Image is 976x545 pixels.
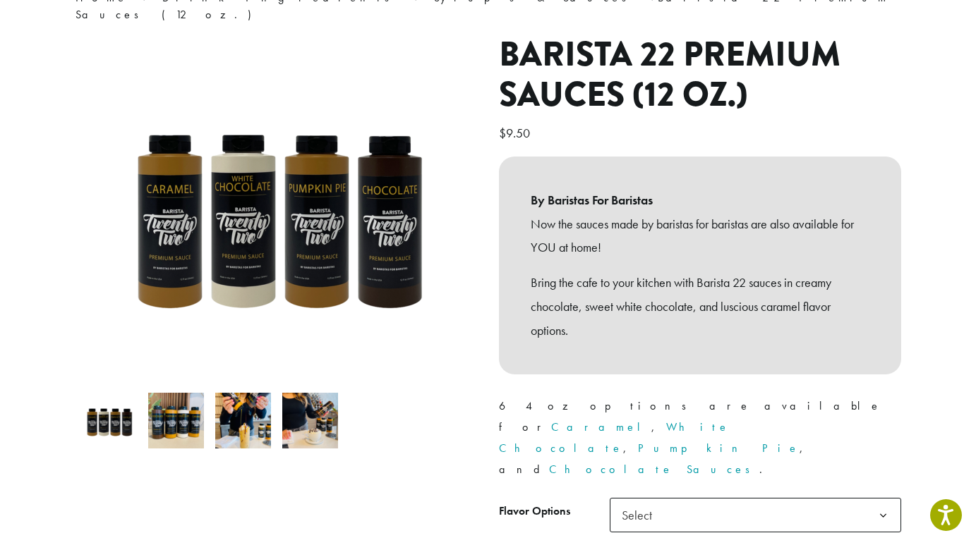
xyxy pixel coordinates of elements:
p: 64 oz options are available for , , , and . [499,396,901,480]
span: Select [610,498,901,532]
img: Barista 22 Premium Sauces (12 oz.) - Image 3 [215,393,271,448]
p: Bring the cafe to your kitchen with Barista 22 sauces in creamy chocolate, sweet white chocolate,... [531,271,869,342]
span: Select [616,501,666,529]
a: Chocolate Sauces [549,462,759,477]
h1: Barista 22 Premium Sauces (12 oz.) [499,35,901,116]
p: Now the sauces made by baristas for baristas are also available for YOU at home! [531,212,869,260]
img: Barista 22 Premium Sauces (12 oz.) - Image 4 [282,393,338,448]
a: White Chocolate [499,420,730,455]
b: By Baristas For Baristas [531,188,869,212]
img: B22 12 oz sauces line up [148,393,204,448]
a: Pumpkin Pie [638,441,800,455]
img: Barista 22 12 oz Sauces - All Flavors [81,393,137,448]
a: Caramel [551,420,651,434]
bdi: 9.50 [499,125,534,141]
label: Flavor Options [499,501,610,522]
span: $ [499,125,506,141]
